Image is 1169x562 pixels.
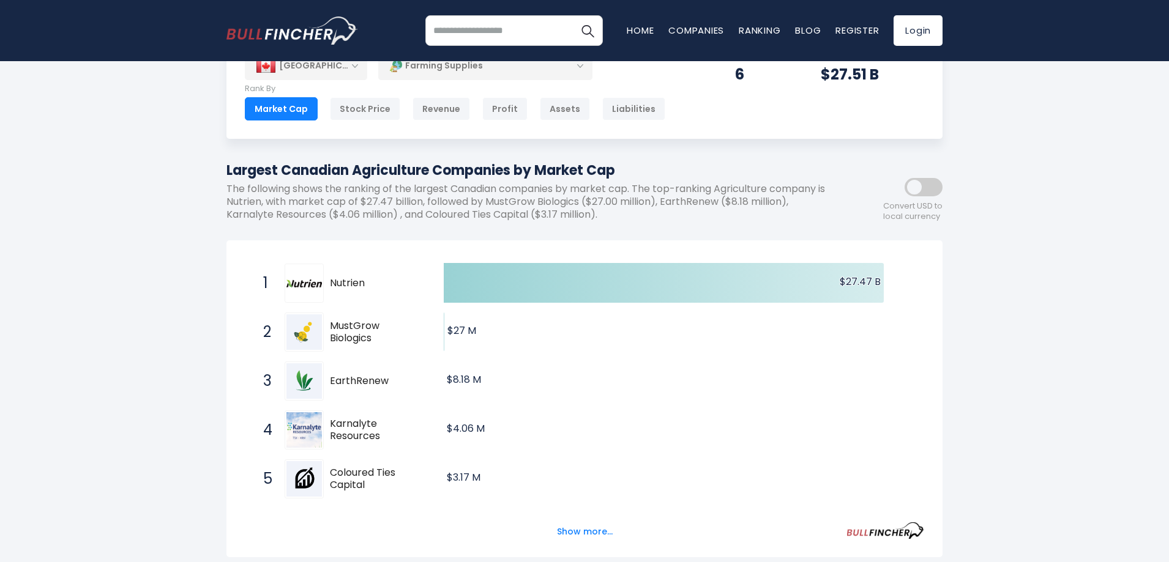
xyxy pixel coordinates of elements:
text: $3.17 M [447,470,480,484]
span: Coloured Ties Capital [330,467,422,492]
span: 3 [257,371,269,391]
a: Blog [795,24,821,37]
div: Farming Supplies [378,52,592,80]
span: Convert USD to local currency [883,201,943,222]
span: 1 [257,273,269,294]
div: [GEOGRAPHIC_DATA] [245,53,367,79]
img: MustGrow Biologics [286,314,322,350]
button: Show more... [550,522,620,542]
p: Market Capitalization [821,49,924,62]
a: Companies [668,24,724,37]
span: MustGrow Biologics [330,320,422,346]
span: 2 [257,322,269,342]
h1: Largest Canadian Agriculture Companies by Market Cap [226,160,832,180]
text: $8.18 M [447,372,481,386]
a: Ranking [739,24,780,37]
div: Liabilities [602,97,665,120]
img: Nutrien [286,279,322,287]
img: EarthRenew [286,363,322,399]
a: Register [835,24,879,37]
text: $27 M [447,324,476,338]
span: 5 [257,468,269,489]
p: Rank By [245,84,665,94]
a: Home [627,24,654,37]
button: Search [572,15,603,46]
div: $27.51 B [821,65,924,84]
span: Karnalyte Resources [330,418,422,443]
text: $4.06 M [447,421,485,435]
span: Nutrien [330,277,422,290]
p: Companies [735,49,790,62]
p: The following shows the ranking of the largest Canadian companies by market cap. The top-ranking ... [226,183,832,221]
div: Assets [540,97,590,120]
div: Profit [482,97,528,120]
a: Login [894,15,943,46]
span: EarthRenew [330,375,422,388]
img: bullfincher logo [226,17,358,45]
span: 4 [257,420,269,440]
a: Go to homepage [226,17,358,45]
div: 6 [735,65,790,84]
div: Market Cap [245,97,318,120]
text: $27.47 B [840,275,881,289]
div: Revenue [413,97,470,120]
div: Stock Price [330,97,400,120]
img: Karnalyte Resources [286,412,322,448]
img: Coloured Ties Capital [286,461,322,497]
